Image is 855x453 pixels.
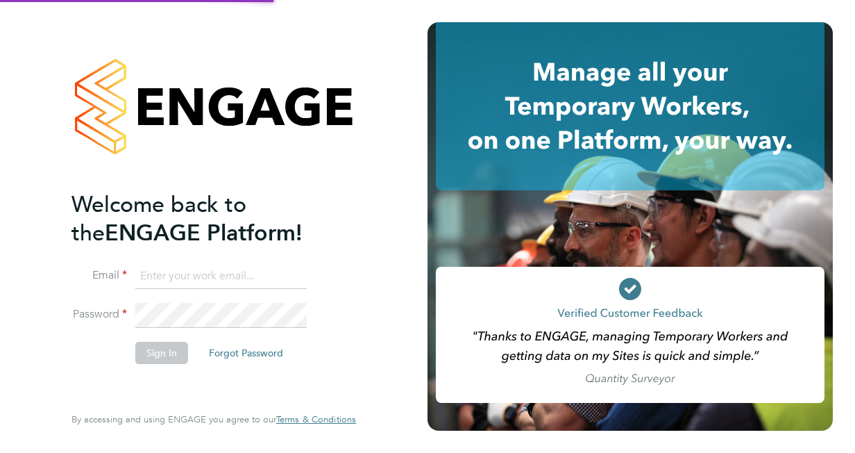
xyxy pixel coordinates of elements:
[276,414,356,425] a: Terms & Conditions
[135,342,188,364] button: Sign In
[71,307,127,322] label: Password
[276,413,356,425] span: Terms & Conditions
[71,268,127,283] label: Email
[71,413,356,425] span: By accessing and using ENGAGE you agree to our
[198,342,294,364] button: Forgot Password
[71,191,246,247] span: Welcome back to the
[71,190,342,247] h2: ENGAGE Platform!
[135,264,307,289] input: Enter your work email...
